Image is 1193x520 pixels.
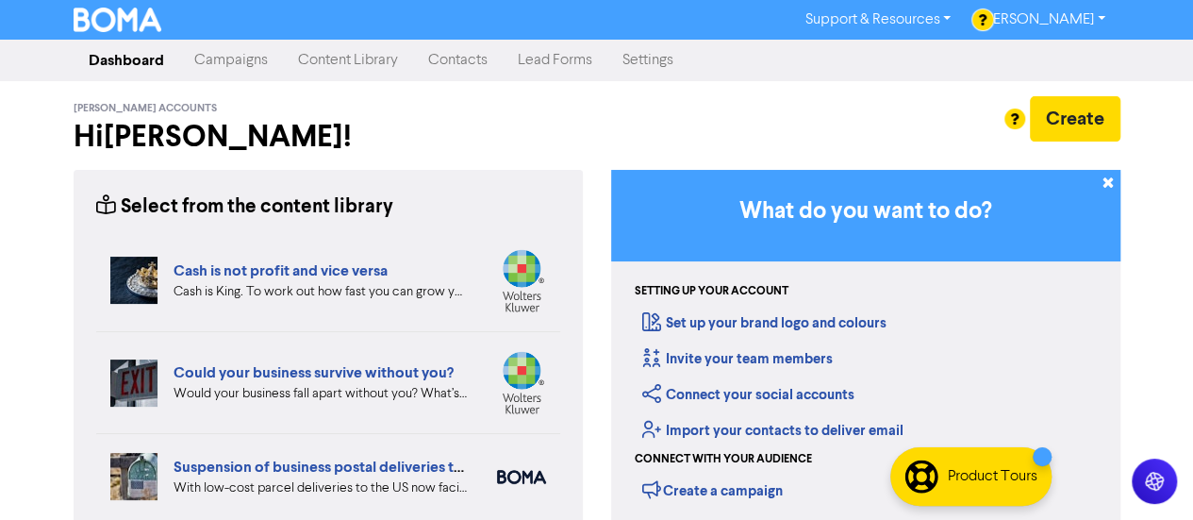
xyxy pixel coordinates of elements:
a: Settings [607,42,688,79]
a: Lead Forms [503,42,607,79]
img: wolterskluwer [497,351,546,414]
h3: What do you want to do? [639,198,1092,226]
img: wolterskluwer [497,249,546,312]
a: Invite your team members [642,350,833,368]
img: BOMA Logo [74,8,162,32]
a: Dashboard [74,42,179,79]
a: Cash is not profit and vice versa [174,261,388,280]
a: Connect your social accounts [642,386,854,404]
a: Set up your brand logo and colours [642,314,886,332]
a: Content Library [283,42,413,79]
div: Cash is King. To work out how fast you can grow your business, you need to look at your projected... [174,282,469,302]
h2: Hi [PERSON_NAME] ! [74,119,583,155]
div: Connect with your audience [635,451,812,468]
div: Select from the content library [96,193,393,222]
a: [PERSON_NAME] [966,5,1119,35]
a: Could your business survive without you? [174,363,454,382]
div: Setting up your account [635,283,788,300]
a: Campaigns [179,42,283,79]
a: Contacts [413,42,503,79]
button: Create [1030,96,1120,142]
div: With low-cost parcel deliveries to the US now facing tariffs, many international postal services ... [174,478,469,498]
iframe: Chat Widget [1099,429,1193,520]
a: Import your contacts to deliver email [642,422,903,440]
a: Suspension of business postal deliveries to the [GEOGRAPHIC_DATA]: what options do you have? [174,458,837,477]
span: [PERSON_NAME] Accounts [74,102,217,115]
div: Would your business fall apart without you? What’s your Plan B in case of accident, illness, or j... [174,384,469,404]
a: Support & Resources [789,5,966,35]
div: Create a campaign [642,476,783,504]
img: boma [497,470,546,484]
